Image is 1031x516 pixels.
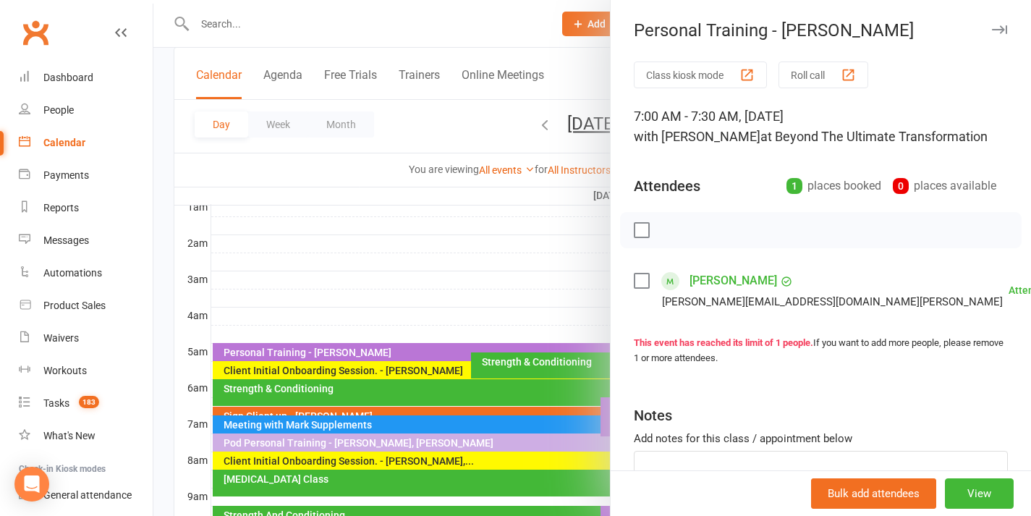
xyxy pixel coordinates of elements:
a: Workouts [19,355,153,387]
a: Waivers [19,322,153,355]
div: places booked [786,176,881,196]
div: Payments [43,169,89,181]
div: places available [893,176,996,196]
div: Personal Training - [PERSON_NAME] [611,20,1031,41]
div: Automations [43,267,102,279]
button: Roll call [778,62,868,88]
span: 183 [79,396,99,408]
div: Notes [634,405,672,426]
div: Waivers [43,332,79,344]
a: Tasks 183 [19,387,153,420]
div: Dashboard [43,72,93,83]
span: with [PERSON_NAME] [634,129,760,144]
button: Class kiosk mode [634,62,767,88]
div: Reports [43,202,79,213]
a: Calendar [19,127,153,159]
div: 7:00 AM - 7:30 AM, [DATE] [634,106,1008,147]
a: Product Sales [19,289,153,322]
div: Workouts [43,365,87,376]
div: People [43,104,74,116]
div: [PERSON_NAME][EMAIL_ADDRESS][DOMAIN_NAME][PERSON_NAME] [662,292,1003,311]
div: Add notes for this class / appointment below [634,430,1008,447]
button: View [945,478,1014,509]
div: 1 [786,178,802,194]
div: Attendees [634,176,700,196]
div: Calendar [43,137,85,148]
a: Messages [19,224,153,257]
div: If you want to add more people, please remove 1 or more attendees. [634,336,1008,366]
div: What's New [43,430,96,441]
a: Reports [19,192,153,224]
a: Clubworx [17,14,54,51]
div: 0 [893,178,909,194]
div: General attendance [43,489,132,501]
a: Dashboard [19,62,153,94]
div: Product Sales [43,300,106,311]
a: [PERSON_NAME] [690,269,777,292]
a: What's New [19,420,153,452]
div: Messages [43,234,89,246]
button: Bulk add attendees [811,478,936,509]
a: Automations [19,257,153,289]
span: at Beyond The Ultimate Transformation [760,129,988,144]
div: Open Intercom Messenger [14,467,49,502]
a: People [19,94,153,127]
a: General attendance kiosk mode [19,479,153,512]
a: Payments [19,159,153,192]
strong: This event has reached its limit of 1 people. [634,337,813,348]
div: Tasks [43,397,69,409]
